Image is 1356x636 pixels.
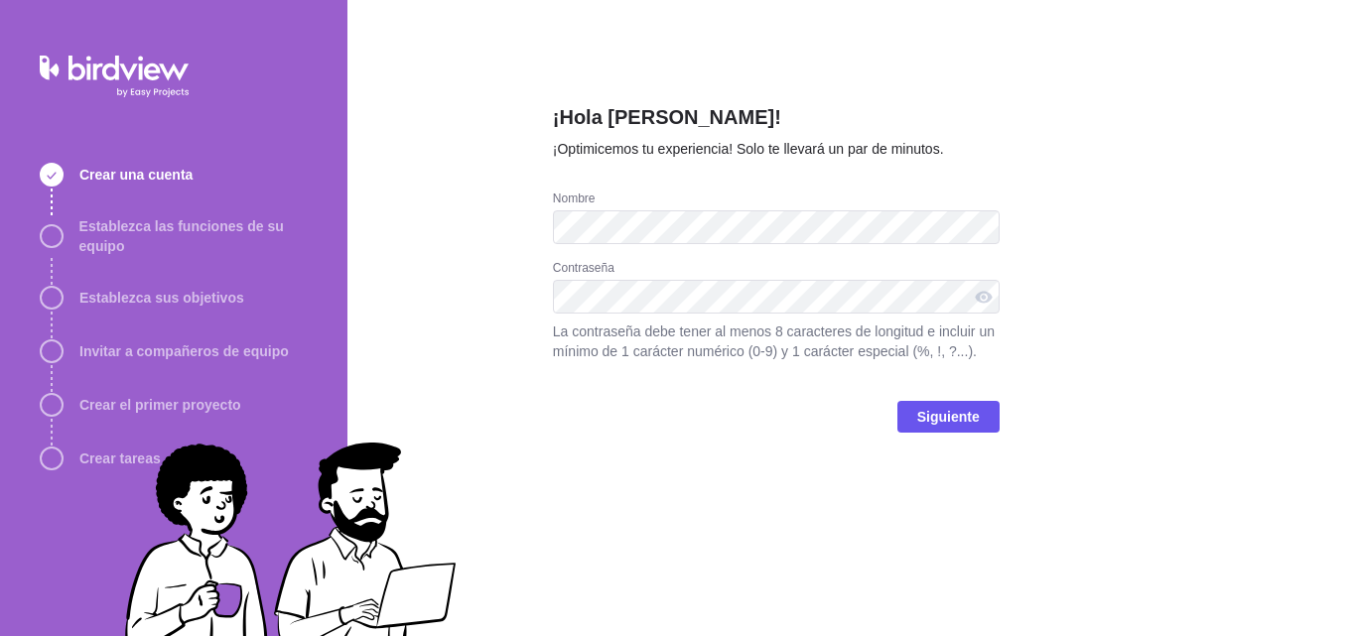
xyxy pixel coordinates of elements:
font: ¡Optimicemos tu experiencia! Solo te llevará un par de minutos. [553,141,944,157]
font: Crear una cuenta [79,167,193,183]
font: Siguiente [917,409,980,425]
font: Establezca sus objetivos [79,290,244,306]
font: ¡Hola [PERSON_NAME]! [553,106,781,128]
span: Siguiente [897,401,1000,433]
font: Crear tareas [79,450,161,466]
font: Invitar a compañeros de equipo [79,343,289,359]
font: Contraseña [553,261,614,275]
font: Establezca las funciones de su equipo [79,218,284,254]
font: Crear el primer proyecto [79,397,241,413]
font: La contraseña debe tener al menos 8 caracteres de longitud e incluir un mínimo de 1 carácter numé... [553,323,995,359]
font: Nombre [553,191,596,205]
